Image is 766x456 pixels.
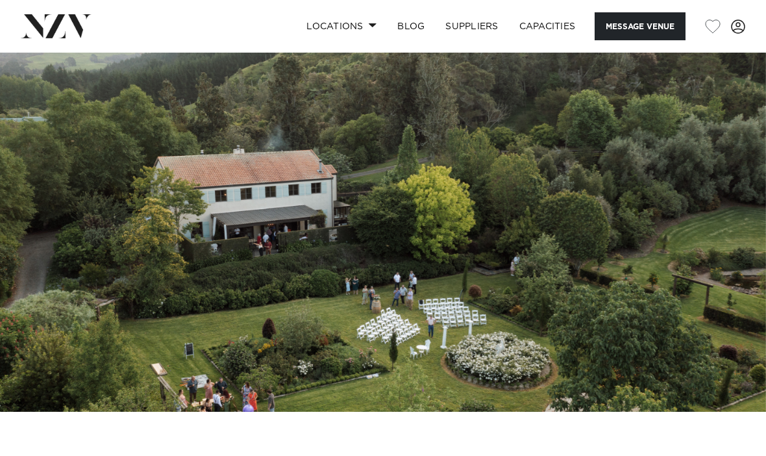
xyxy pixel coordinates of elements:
a: Locations [296,12,387,40]
a: SUPPLIERS [435,12,508,40]
img: nzv-logo.png [21,14,92,38]
button: Message Venue [595,12,686,40]
a: Capacities [509,12,586,40]
a: BLOG [387,12,435,40]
